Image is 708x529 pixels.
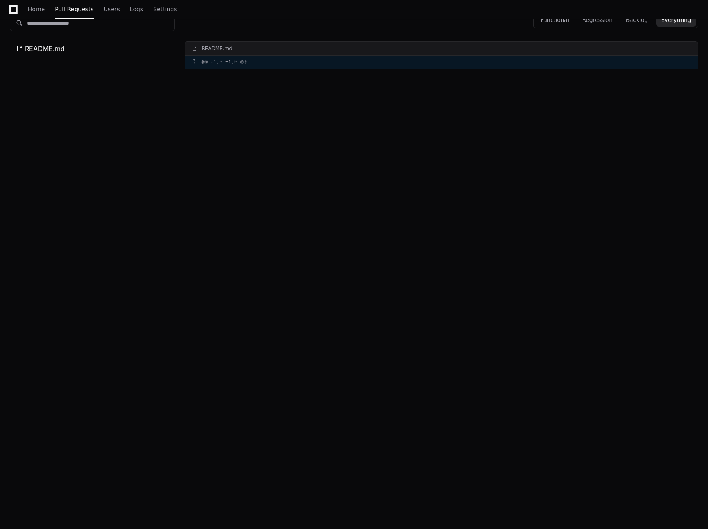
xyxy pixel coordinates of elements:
[656,13,696,27] button: Everything
[153,7,177,12] span: Settings
[28,7,45,12] span: Home
[55,7,93,12] span: Pull Requests
[104,7,120,12] span: Users
[15,19,24,27] mat-icon: search
[25,44,65,53] span: README.md
[535,13,574,27] button: Functional
[130,7,143,12] span: Logs
[13,41,170,56] button: README.md
[621,13,653,27] button: Backlog
[577,13,618,27] button: Regression
[185,56,698,69] div: @@ -1,5 +1,5 @@
[202,45,232,52] div: README.md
